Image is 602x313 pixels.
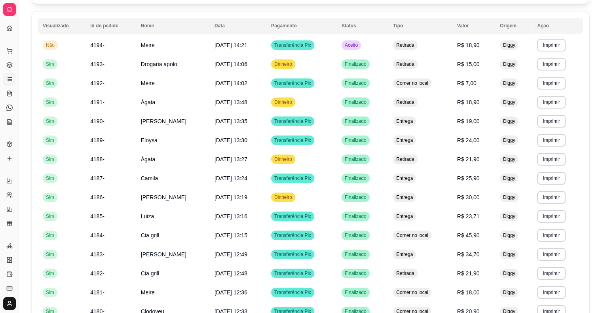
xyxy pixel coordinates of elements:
[273,80,313,86] span: Transferência Pix
[44,270,56,277] span: Sim
[141,213,154,219] span: Luiza
[44,251,56,258] span: Sim
[537,134,565,147] button: Imprimir
[395,137,414,143] span: Entrega
[343,137,368,143] span: Finalizado
[90,251,104,258] span: 4183-
[343,270,368,277] span: Finalizado
[90,270,104,277] span: 4182-
[501,232,517,239] span: Diggy
[337,18,388,34] th: Status
[457,175,480,181] span: R$ 25,90
[215,118,247,124] span: [DATE] 13:35
[537,153,565,166] button: Imprimir
[457,270,480,277] span: R$ 21,90
[141,270,160,277] span: Cia grill
[501,251,517,258] span: Diggy
[395,289,430,296] span: Comer no local
[266,18,337,34] th: Pagamento
[343,118,368,124] span: Finalizado
[537,39,565,52] button: Imprimir
[273,194,294,200] span: Dinheiro
[141,194,186,200] span: [PERSON_NAME]
[273,251,313,258] span: Transferência Pix
[457,289,480,296] span: R$ 18,00
[395,175,414,181] span: Entrega
[273,99,294,105] span: Dinheiro
[44,194,56,200] span: Sim
[141,61,177,67] span: Drogaria apolo
[457,194,480,200] span: R$ 30,00
[343,289,368,296] span: Finalizado
[141,289,155,296] span: Meire
[395,213,414,219] span: Entrega
[343,194,368,200] span: Finalizado
[537,77,565,90] button: Imprimir
[501,194,517,200] span: Diggy
[343,61,368,67] span: Finalizado
[395,194,414,200] span: Entrega
[457,80,477,86] span: R$ 7,00
[44,99,56,105] span: Sim
[90,137,104,143] span: 4189-
[141,42,155,48] span: Meire
[44,61,56,67] span: Sim
[44,213,56,219] span: Sim
[343,213,368,219] span: Finalizado
[215,175,247,181] span: [DATE] 13:24
[501,156,517,162] span: Diggy
[215,232,247,239] span: [DATE] 13:15
[215,213,247,219] span: [DATE] 13:16
[90,194,104,200] span: 4186-
[141,118,186,124] span: [PERSON_NAME]
[44,118,56,124] span: Sim
[90,213,104,219] span: 4185-
[501,137,517,143] span: Diggy
[38,18,85,34] th: Visualizado
[44,156,56,162] span: Sim
[215,194,247,200] span: [DATE] 13:19
[537,115,565,128] button: Imprimir
[273,270,313,277] span: Transferência Pix
[457,213,480,219] span: R$ 23,71
[44,175,56,181] span: Sim
[388,18,452,34] th: Tipo
[141,80,155,86] span: Meire
[457,118,480,124] span: R$ 19,00
[141,137,158,143] span: Eloysa
[44,289,56,296] span: Sim
[343,156,368,162] span: Finalizado
[501,99,517,105] span: Diggy
[215,61,247,67] span: [DATE] 14:06
[501,289,517,296] span: Diggy
[343,232,368,239] span: Finalizado
[343,42,359,48] span: Aceito
[343,175,368,181] span: Finalizado
[501,80,517,86] span: Diggy
[532,18,583,34] th: Ação
[537,248,565,261] button: Imprimir
[273,213,313,219] span: Transferência Pix
[501,118,517,124] span: Diggy
[44,80,56,86] span: Sim
[141,251,186,258] span: [PERSON_NAME]
[215,137,247,143] span: [DATE] 13:30
[457,42,480,48] span: R$ 18,90
[537,286,565,299] button: Imprimir
[90,61,104,67] span: 4193-
[395,61,416,67] span: Retirada
[141,99,156,105] span: Ágata
[452,18,495,34] th: Valor
[457,99,480,105] span: R$ 18,90
[501,213,517,219] span: Diggy
[44,137,56,143] span: Sim
[273,232,313,239] span: Transferência Pix
[395,42,416,48] span: Retirada
[395,118,414,124] span: Entrega
[395,251,414,258] span: Entrega
[457,137,480,143] span: R$ 24,00
[90,175,104,181] span: 4187-
[141,156,156,162] span: Ágata
[501,61,517,67] span: Diggy
[215,156,247,162] span: [DATE] 13:27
